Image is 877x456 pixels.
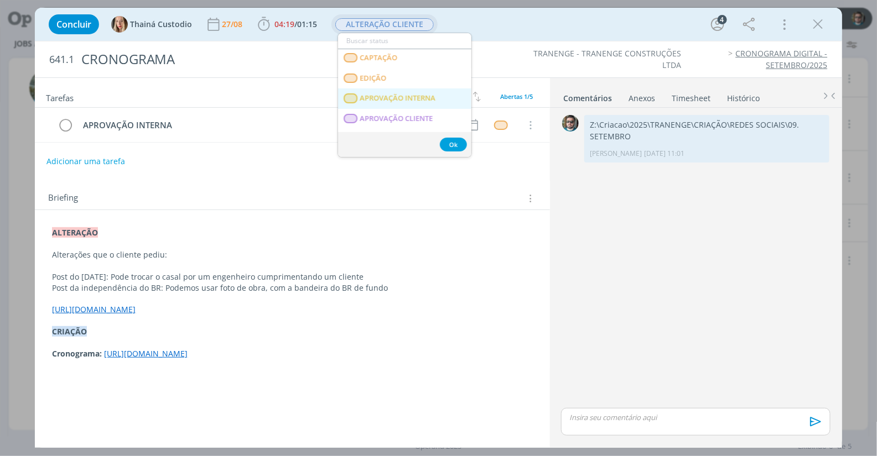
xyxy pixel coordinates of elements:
span: [DATE] 11:01 [644,149,684,159]
span: 641.1 [49,54,74,66]
span: Briefing [48,191,78,206]
span: 04:19 [274,19,294,29]
a: Timesheet [672,88,712,104]
p: Post da independência do BR: Podemos usar foto de obra, com a bandeira do BR de fundo [52,282,532,293]
ul: ALTERAÇÃO CLIENTE [338,33,472,158]
p: Alterações que o cliente pediu: [52,249,532,260]
p: Post do [DATE]: Pode trocar o casal por um engenheiro cumprimentando um cliente [52,271,532,282]
p: [PERSON_NAME] [590,149,642,159]
a: Comentários [563,88,613,104]
div: CRONOGRAMA [76,46,499,73]
img: T [111,16,128,33]
img: arrow-down-up.svg [473,92,481,102]
strong: Cronograma: [52,348,102,359]
div: Anexos [629,93,656,104]
p: Z:\Criacao\2025\TRANENGE\CRIAÇÃO\REDES SOCIAIS\09. SETEMBRO [590,119,823,142]
div: dialog [35,8,842,448]
span: Concluir [56,20,91,29]
span: ALTERAÇÃO CLIENTE [335,18,434,31]
span: APROVAÇÃO CLIENTE [360,114,433,123]
a: Histórico [727,88,761,104]
span: / [294,19,297,29]
span: Abertas 1/5 [501,92,533,101]
button: Adicionar uma tarefa [46,151,126,171]
a: [URL][DOMAIN_NAME] [52,304,136,315]
button: 4 [709,15,726,33]
span: CAPTAÇÃO [360,54,398,62]
a: [URL][DOMAIN_NAME] [104,348,188,359]
strong: CRIAÇÃO [52,326,87,337]
span: APROVAÇÃO INTERNA [360,94,436,103]
input: Buscar status [338,33,471,49]
a: CRONOGRAMA DIGITAL - SETEMBRO/2025 [736,48,828,70]
div: APROVAÇÃO INTERNA [78,118,429,132]
span: EDIÇÃO [360,74,387,83]
span: Tarefas [46,90,74,103]
button: Ok [440,138,467,151]
button: ALTERAÇÃO CLIENTE [335,18,434,32]
a: TRANENGE - TRANENGE CONSTRUÇÕES LTDA [533,48,681,70]
button: Concluir [49,14,99,34]
span: 01:15 [297,19,317,29]
div: 4 [718,15,727,24]
div: 27/08 [222,20,245,28]
button: 04:19/01:15 [255,15,320,33]
button: TThainá Custodio [111,16,192,33]
span: Thainá Custodio [130,20,192,28]
strong: ALTERAÇÃO [52,227,98,238]
img: R [562,115,579,132]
